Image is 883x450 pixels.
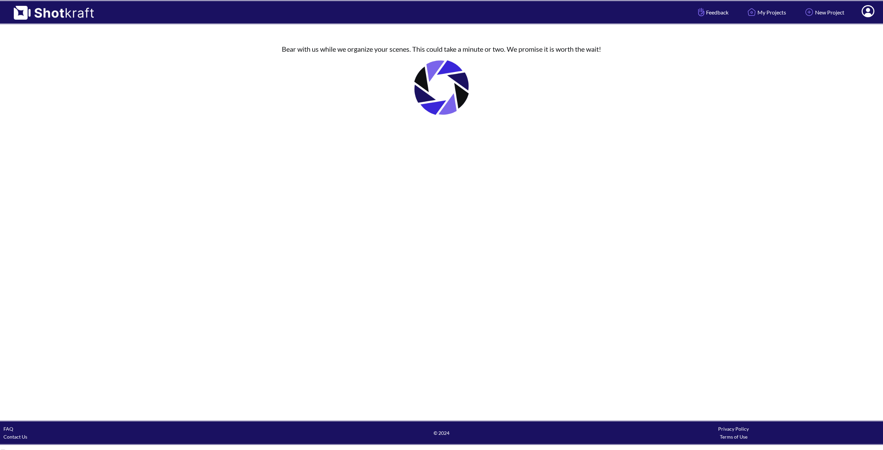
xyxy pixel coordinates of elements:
img: Hand Icon [696,6,706,18]
img: Add Icon [803,6,815,18]
a: Contact Us [3,434,27,440]
div: Privacy Policy [587,425,880,433]
a: FAQ [3,426,13,432]
span: © 2024 [296,429,588,437]
span: Feedback [696,8,728,16]
img: Loading.. [407,53,476,122]
a: New Project [798,3,850,21]
img: Home Icon [746,6,757,18]
a: My Projects [741,3,791,21]
div: Terms of Use [587,433,880,441]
